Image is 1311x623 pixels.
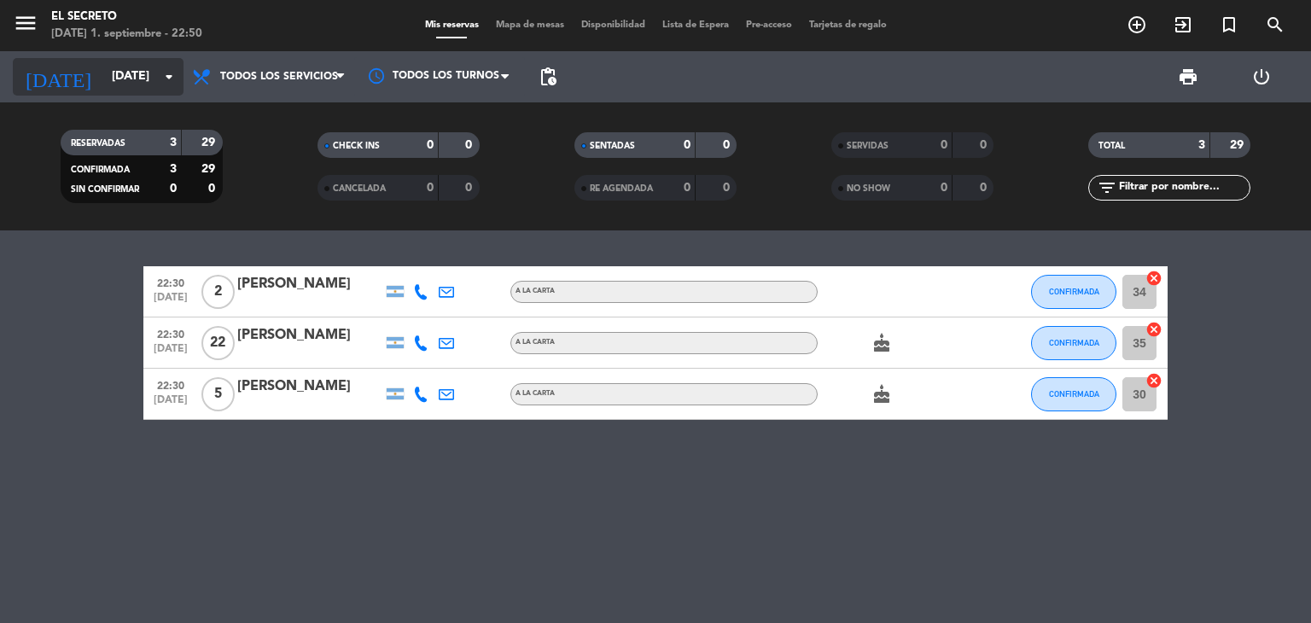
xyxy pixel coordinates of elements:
div: [PERSON_NAME] [237,376,382,398]
span: 22 [201,326,235,360]
strong: 29 [1230,139,1247,151]
span: SIN CONFIRMAR [71,185,139,194]
div: [PERSON_NAME] [237,324,382,346]
i: cake [871,384,892,405]
input: Filtrar por nombre... [1117,178,1250,197]
i: add_circle_outline [1127,15,1147,35]
span: CANCELADA [333,184,386,193]
span: Disponibilidad [573,20,654,30]
span: pending_actions [538,67,558,87]
span: A LA CARTA [516,390,555,397]
span: 22:30 [149,375,192,394]
span: Mapa de mesas [487,20,573,30]
strong: 29 [201,163,218,175]
button: CONFIRMADA [1031,275,1116,309]
span: A LA CARTA [516,339,555,346]
span: NO SHOW [847,184,890,193]
strong: 0 [427,182,434,194]
strong: 3 [1198,139,1205,151]
i: search [1265,15,1285,35]
span: CONFIRMADA [1049,287,1099,296]
strong: 0 [465,139,475,151]
span: Lista de Espera [654,20,737,30]
strong: 0 [941,139,947,151]
div: [PERSON_NAME] [237,273,382,295]
span: CHECK INS [333,142,380,150]
span: RESERVADAS [71,139,125,148]
span: 22:30 [149,272,192,292]
button: CONFIRMADA [1031,377,1116,411]
strong: 0 [170,183,177,195]
i: cancel [1145,321,1162,338]
i: exit_to_app [1173,15,1193,35]
span: [DATE] [149,394,192,414]
span: [DATE] [149,343,192,363]
strong: 0 [941,182,947,194]
strong: 0 [684,182,690,194]
button: menu [13,10,38,42]
span: SERVIDAS [847,142,889,150]
div: LOG OUT [1225,51,1298,102]
i: turned_in_not [1219,15,1239,35]
span: RE AGENDADA [590,184,653,193]
button: CONFIRMADA [1031,326,1116,360]
span: Todos los servicios [220,71,338,83]
span: Tarjetas de regalo [801,20,895,30]
i: cancel [1145,270,1162,287]
i: menu [13,10,38,36]
strong: 0 [684,139,690,151]
span: 2 [201,275,235,309]
strong: 0 [723,182,733,194]
i: [DATE] [13,58,103,96]
i: cancel [1145,372,1162,389]
strong: 0 [427,139,434,151]
span: [DATE] [149,292,192,311]
strong: 0 [465,182,475,194]
span: 5 [201,377,235,411]
i: arrow_drop_down [159,67,179,87]
strong: 0 [980,182,990,194]
div: [DATE] 1. septiembre - 22:50 [51,26,202,43]
i: filter_list [1097,178,1117,198]
i: power_settings_new [1251,67,1272,87]
span: 22:30 [149,323,192,343]
strong: 0 [980,139,990,151]
span: Mis reservas [417,20,487,30]
span: A LA CARTA [516,288,555,294]
span: CONFIRMADA [1049,389,1099,399]
span: CONFIRMADA [1049,338,1099,347]
strong: 3 [170,163,177,175]
span: CONFIRMADA [71,166,130,174]
strong: 0 [723,139,733,151]
span: TOTAL [1098,142,1125,150]
strong: 3 [170,137,177,148]
div: El secreto [51,9,202,26]
strong: 0 [208,183,218,195]
strong: 29 [201,137,218,148]
i: cake [871,333,892,353]
span: print [1178,67,1198,87]
span: Pre-acceso [737,20,801,30]
span: SENTADAS [590,142,635,150]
